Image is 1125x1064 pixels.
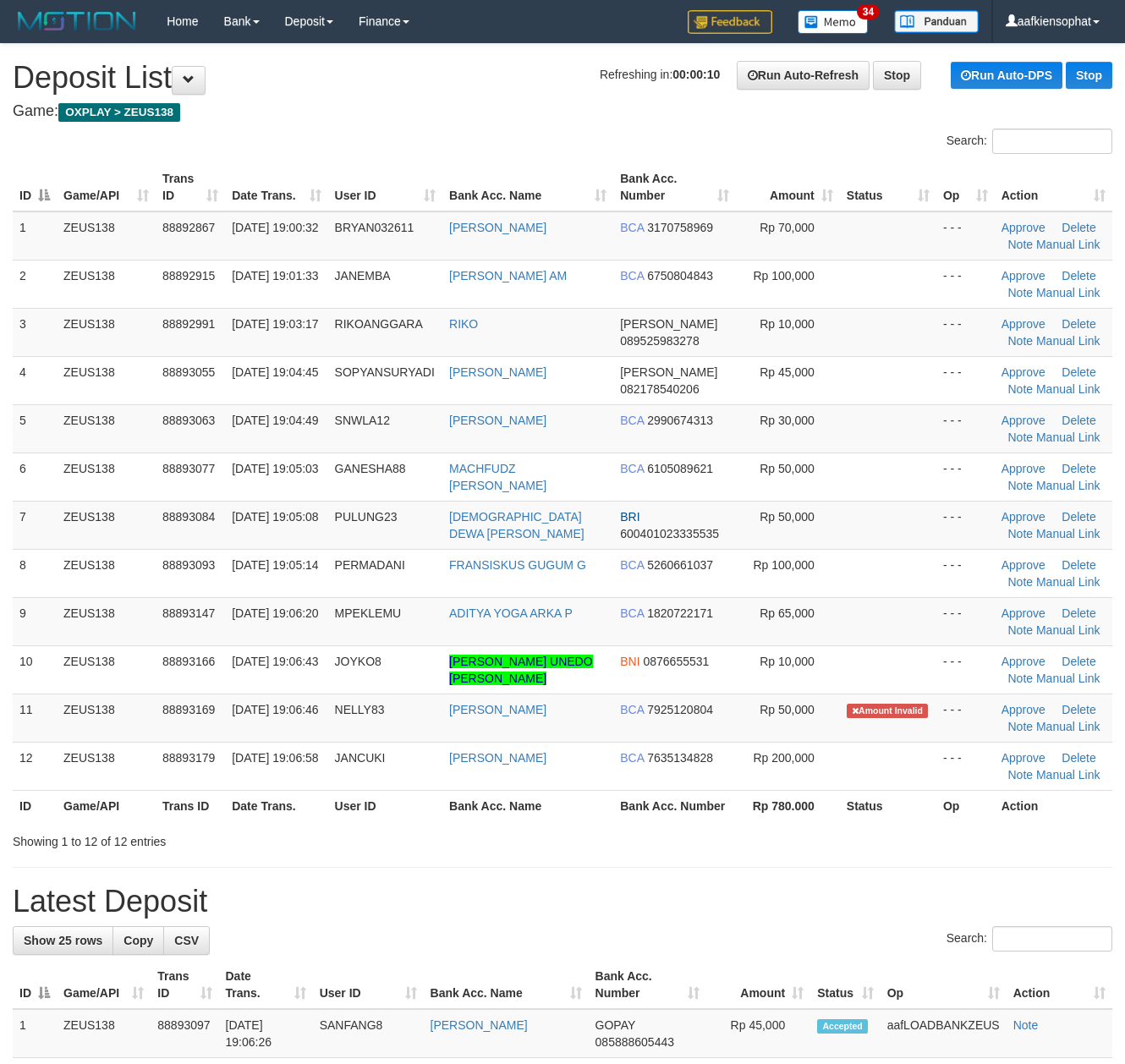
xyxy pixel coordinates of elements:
[620,606,644,620] span: BCA
[760,317,815,331] span: Rp 10,000
[449,751,546,765] a: [PERSON_NAME]
[643,655,709,668] span: Copy 0876655531 to clipboard
[1002,462,1045,475] a: Approve
[13,308,57,356] td: 3
[225,790,327,821] th: Date Trans.
[13,452,57,501] td: 6
[232,317,318,331] span: [DATE] 19:03:17
[335,606,402,620] span: MPEKLEMU
[1036,479,1100,492] a: Manual Link
[57,790,156,821] th: Game/API
[13,163,57,211] th: ID: activate to sort column descending
[1036,720,1100,733] a: Manual Link
[232,558,318,572] span: [DATE] 19:05:14
[449,558,586,572] a: FRANSISKUS GUGUM G
[760,462,815,475] span: Rp 50,000
[449,462,546,492] a: MACHFUDZ [PERSON_NAME]
[442,790,613,821] th: Bank Acc. Name
[162,751,215,765] span: 88893179
[424,961,589,1009] th: Bank Acc. Name: activate to sort column ascending
[13,501,57,549] td: 7
[753,269,814,282] span: Rp 100,000
[620,334,699,348] span: Copy 089525983278 to clipboard
[232,221,318,234] span: [DATE] 19:00:32
[13,742,57,790] td: 12
[449,510,584,540] a: [DEMOGRAPHIC_DATA] DEWA [PERSON_NAME]
[232,414,318,427] span: [DATE] 19:04:49
[1002,317,1045,331] a: Approve
[57,597,156,645] td: ZEUS138
[1066,62,1112,89] a: Stop
[995,163,1112,211] th: Action: activate to sort column ascending
[57,694,156,742] td: ZEUS138
[57,501,156,549] td: ZEUS138
[1002,655,1045,668] a: Approve
[873,61,921,90] a: Stop
[613,790,736,821] th: Bank Acc. Number
[335,462,406,475] span: GANESHA88
[706,1009,811,1058] td: Rp 45,000
[760,414,815,427] span: Rp 30,000
[335,510,398,524] span: PULUNG23
[162,510,215,524] span: 88893084
[57,211,156,261] td: ZEUS138
[162,221,215,234] span: 88892867
[760,703,815,716] span: Rp 50,000
[112,926,164,955] a: Copy
[647,462,713,475] span: Copy 6105089621 to clipboard
[313,961,424,1009] th: User ID: activate to sort column ascending
[936,404,995,452] td: - - -
[156,790,225,821] th: Trans ID
[840,163,936,211] th: Status: activate to sort column ascending
[857,4,880,19] span: 34
[1002,414,1045,427] a: Approve
[881,961,1007,1009] th: Op: activate to sort column ascending
[335,414,390,427] span: SNWLA12
[647,703,713,716] span: Copy 7925120804 to clipboard
[936,356,995,404] td: - - -
[232,703,318,716] span: [DATE] 19:06:46
[995,790,1112,821] th: Action
[13,549,57,597] td: 8
[449,606,573,620] a: ADITYA YOGA ARKA P
[13,61,1112,95] h1: Deposit List
[620,751,644,765] span: BCA
[736,163,840,211] th: Amount: activate to sort column ascending
[1036,286,1100,299] a: Manual Link
[225,163,327,211] th: Date Trans.: activate to sort column ascending
[335,558,405,572] span: PERMADANI
[1007,720,1033,733] a: Note
[1007,286,1033,299] a: Note
[328,790,442,821] th: User ID
[162,365,215,379] span: 88893055
[1007,334,1033,348] a: Note
[1007,623,1033,637] a: Note
[647,606,713,620] span: Copy 1820722171 to clipboard
[13,404,57,452] td: 5
[620,703,644,716] span: BCA
[232,365,318,379] span: [DATE] 19:04:45
[13,597,57,645] td: 9
[936,645,995,694] td: - - -
[163,926,210,955] a: CSV
[58,103,180,122] span: OXPLAY > ZEUS138
[1002,365,1045,379] a: Approve
[595,1018,635,1032] span: GOPAY
[1036,431,1100,444] a: Manual Link
[760,606,815,620] span: Rp 65,000
[13,211,57,261] td: 1
[1002,606,1045,620] a: Approve
[1062,558,1095,572] a: Delete
[57,452,156,501] td: ZEUS138
[13,885,1112,919] h1: Latest Deposit
[13,826,456,850] div: Showing 1 to 12 of 12 entries
[1062,317,1095,331] a: Delete
[13,356,57,404] td: 4
[672,68,720,81] strong: 00:00:10
[589,961,706,1009] th: Bank Acc. Number: activate to sort column ascending
[936,163,995,211] th: Op: activate to sort column ascending
[162,606,215,620] span: 88893147
[449,317,478,331] a: RIKO
[1007,382,1033,396] a: Note
[1007,238,1033,251] a: Note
